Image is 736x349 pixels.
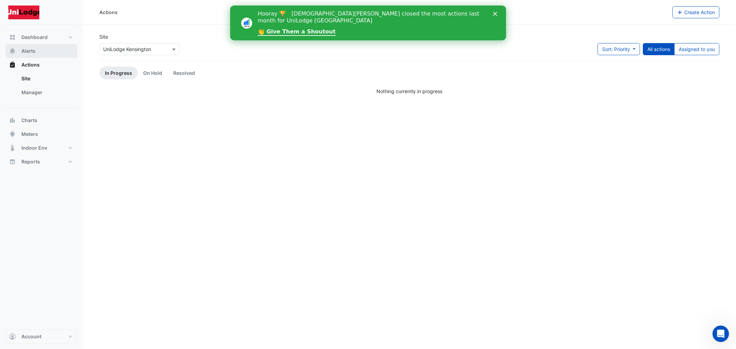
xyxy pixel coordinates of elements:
span: Create Action [684,9,715,15]
img: Company Logo [8,6,39,19]
app-icon: Meters [9,131,16,138]
button: Actions [6,58,77,72]
button: Alerts [6,44,77,58]
a: Site [16,72,77,86]
span: Reports [21,158,40,165]
button: Indoor Env [6,141,77,155]
span: Dashboard [21,34,48,41]
span: Actions [21,61,40,68]
label: Site [99,33,108,40]
span: Alerts [21,48,36,54]
a: Resolved [168,67,200,79]
span: Meters [21,131,38,138]
button: Account [6,330,77,343]
span: Account [21,333,41,340]
a: Manager [16,86,77,99]
button: Charts [6,113,77,127]
app-icon: Reports [9,158,16,165]
iframe: Intercom live chat banner [230,6,506,40]
app-icon: Alerts [9,48,16,54]
app-icon: Charts [9,117,16,124]
span: Charts [21,117,37,124]
div: Nothing currently in progress [99,88,719,95]
button: All actions [643,43,675,55]
div: Actions [6,72,77,102]
button: Reports [6,155,77,169]
iframe: Intercom live chat [713,326,729,342]
button: Sort: Priority [598,43,640,55]
div: Close [263,6,270,10]
div: Actions [99,9,118,16]
button: Meters [6,127,77,141]
a: In Progress [99,67,138,79]
span: Sort: Priority [602,46,630,52]
button: Assigned to you [674,43,719,55]
app-icon: Dashboard [9,34,16,41]
app-icon: Actions [9,61,16,68]
app-icon: Indoor Env [9,144,16,151]
a: On Hold [138,67,168,79]
button: Create Action [673,6,720,18]
span: Indoor Env [21,144,47,151]
button: Dashboard [6,30,77,44]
